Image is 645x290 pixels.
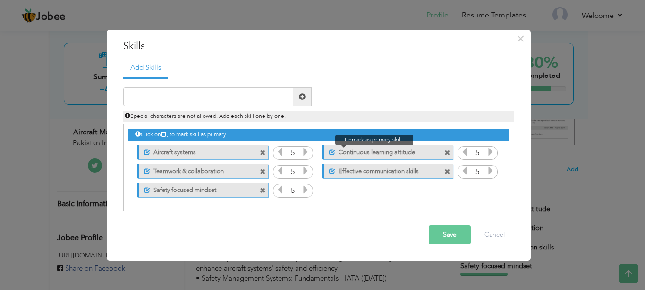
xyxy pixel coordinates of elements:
[335,164,429,176] label: Effective communication skills
[475,225,514,244] button: Cancel
[150,164,244,176] label: Teamwork & collaboration
[150,145,244,157] label: Aircraft systems
[429,225,471,244] button: Save
[125,112,286,120] span: Special characters are not allowed. Add each skill one by one.
[335,135,413,145] span: Unmark as primary skill.
[123,58,168,79] a: Add Skills
[123,39,514,53] h3: Skills
[335,145,429,157] label: Continuous learning attitude
[150,183,244,195] label: Safety focused mindset
[517,30,525,47] span: ×
[513,31,528,46] button: Close
[128,129,509,140] div: Click on , to mark skill as primary.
